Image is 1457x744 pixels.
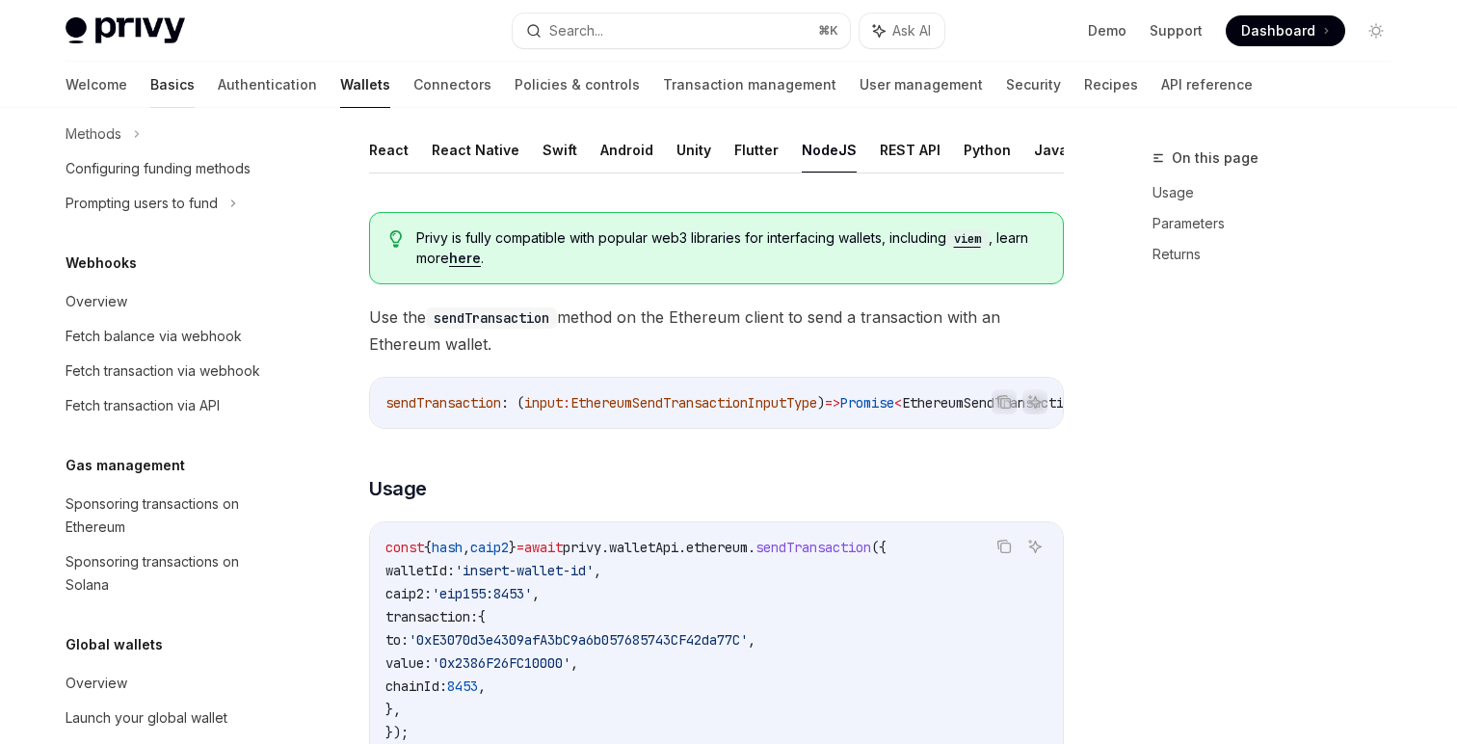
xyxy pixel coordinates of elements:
span: caip2 [470,539,509,556]
a: Support [1150,21,1203,40]
div: Sponsoring transactions on Solana [66,550,285,597]
button: Unity [676,127,711,173]
span: }); [385,724,409,741]
span: Use the method on the Ethereum client to send a transaction with an Ethereum wallet. [369,304,1064,358]
span: Dashboard [1241,21,1315,40]
a: User management [860,62,983,108]
a: here [449,250,481,267]
a: Recipes [1084,62,1138,108]
code: viem [946,229,989,249]
a: Welcome [66,62,127,108]
span: . [748,539,755,556]
span: walletApi [609,539,678,556]
span: , [570,654,578,672]
span: EthereumSendTransactionResponseType [902,394,1172,412]
a: Security [1006,62,1061,108]
span: Privy is fully compatible with popular web3 libraries for interfacing wallets, including , learn ... [416,228,1044,268]
span: , [748,631,755,649]
button: NodeJS [802,127,857,173]
span: '0xE3070d3e4309afA3bC9a6b057685743CF42da77C' [409,631,748,649]
span: 8453 [447,678,478,695]
span: , [532,585,540,602]
span: { [478,608,486,625]
span: On this page [1172,146,1258,170]
span: transaction: [385,608,478,625]
button: React Native [432,127,519,173]
button: Copy the contents from the code block [992,389,1017,414]
a: Usage [1152,177,1407,208]
span: Promise [840,394,894,412]
span: to: [385,631,409,649]
h5: Gas management [66,454,185,477]
span: input [524,394,563,412]
span: 'insert-wallet-id' [455,562,594,579]
img: light logo [66,17,185,44]
span: , [463,539,470,556]
a: API reference [1161,62,1253,108]
a: Connectors [413,62,491,108]
span: = [517,539,524,556]
a: Fetch transaction via webhook [50,354,297,388]
span: value: [385,654,432,672]
div: Fetch transaction via webhook [66,359,260,383]
span: < [894,394,902,412]
span: } [509,539,517,556]
h5: Webhooks [66,252,137,275]
button: Android [600,127,653,173]
svg: Tip [389,230,403,248]
span: await [524,539,563,556]
span: '0x2386F26FC10000' [432,654,570,672]
a: Demo [1088,21,1126,40]
span: }, [385,701,401,718]
a: Fetch transaction via API [50,388,297,423]
div: Overview [66,290,127,313]
span: sendTransaction [385,394,501,412]
span: , [478,678,486,695]
span: { [424,539,432,556]
span: , [594,562,601,579]
span: hash [432,539,463,556]
span: walletId: [385,562,455,579]
a: viem [946,229,989,246]
button: Ask AI [1022,389,1047,414]
span: ⌘ K [818,23,838,39]
span: Ask AI [892,21,931,40]
a: Parameters [1152,208,1407,239]
span: => [825,394,840,412]
span: const [385,539,424,556]
a: Launch your global wallet [50,701,297,735]
a: Fetch balance via webhook [50,319,297,354]
button: Java [1034,127,1068,173]
span: . [601,539,609,556]
div: Fetch balance via webhook [66,325,242,348]
a: Returns [1152,239,1407,270]
a: Sponsoring transactions on Solana [50,545,297,602]
a: Wallets [340,62,390,108]
span: ) [817,394,825,412]
button: Swift [543,127,577,173]
div: Search... [549,19,603,42]
span: EthereumSendTransactionInputType [570,394,817,412]
button: Search...⌘K [513,13,850,48]
a: Overview [50,666,297,701]
a: Configuring funding methods [50,151,297,186]
code: sendTransaction [426,307,557,329]
div: Fetch transaction via API [66,394,220,417]
a: Overview [50,284,297,319]
a: Sponsoring transactions on Ethereum [50,487,297,545]
button: React [369,127,409,173]
a: Authentication [218,62,317,108]
button: Flutter [734,127,779,173]
button: Copy the contents from the code block [992,534,1017,559]
div: Overview [66,672,127,695]
span: . [678,539,686,556]
span: ({ [871,539,887,556]
h5: Global wallets [66,633,163,656]
a: Policies & controls [515,62,640,108]
button: Ask AI [1022,534,1047,559]
span: chainId: [385,678,447,695]
span: caip2: [385,585,432,602]
span: privy [563,539,601,556]
span: Usage [369,475,427,502]
span: : [563,394,570,412]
